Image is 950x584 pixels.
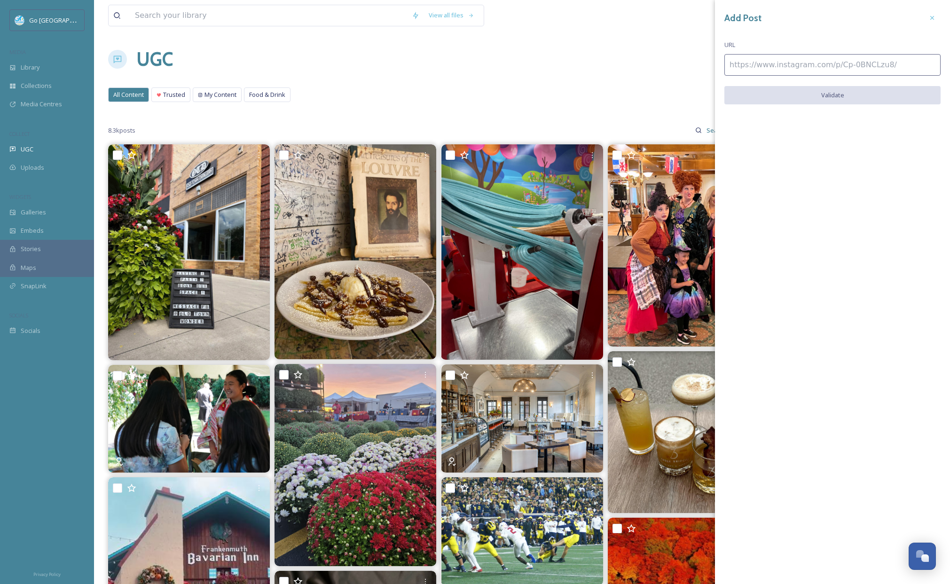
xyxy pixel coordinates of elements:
[9,48,26,55] span: MEDIA
[424,6,479,24] a: View all files
[108,126,135,135] span: 8.3k posts
[113,90,144,99] span: All Content
[130,5,407,26] input: Search your library
[9,312,28,319] span: SOCIALS
[249,90,285,99] span: Food & Drink
[29,16,99,24] span: Go [GEOGRAPHIC_DATA]
[275,144,436,359] img: Are you turtley enough for the turtle club?!? Find out & try the Master of Disguise today!🐢 #mast...
[21,63,39,72] span: Library
[21,326,40,335] span: Socials
[33,571,61,577] span: Privacy Policy
[9,193,31,200] span: WIDGETS
[163,90,185,99] span: Trusted
[724,11,762,25] h3: Add Post
[21,100,62,109] span: Media Centres
[9,130,30,137] span: COLLECT
[702,121,732,140] input: Search
[21,81,52,90] span: Collections
[21,263,36,272] span: Maps
[204,90,236,99] span: My Content
[21,226,44,235] span: Embeds
[21,208,46,217] span: Galleries
[275,364,436,566] img: Good morning, Midland! The farmers market is open today from 7am-1pm, we hope to see you here!! #...
[724,86,941,104] button: Validate
[33,568,61,579] a: Privacy Policy
[21,163,44,172] span: Uploads
[21,282,47,291] span: SnapLink
[21,145,33,154] span: UGC
[608,144,769,347] img: A magical gathering in Frankenmuth is brewing… ✨🧙‍♀️ Celebrate the beginning of the 2025 spooky s...
[608,351,769,513] img: The moment you’ve all been waiting for… and honestly, same. 🥃🍁
[724,40,735,49] span: URL
[909,543,936,570] button: Open Chat
[136,45,173,73] a: UGC
[441,144,603,360] img: What is your favorite BLUE flavor?!? 🌕 Blue Moon 🎂 Birthday Cake 💙 Blue Raspberry 👊🏼 Sour Punch
[108,144,270,360] img: #eventspace #venue #party #partyplanning
[21,245,41,253] span: Stories
[441,364,603,472] img: Lunch to impress at Cafe Zinc in Downtown Midland Reservations at opentable.com #thehhotel #downt...
[108,365,270,473] img: 🎌 More moments from our Japan Festival last weekend. Huge thank you to Michigan Arts and Cultural...
[724,54,941,76] input: https://www.instagram.com/p/Cp-0BNCLzu8/
[15,16,24,25] img: GoGreatLogo_MISkies_RegionalTrails%20%281%29.png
